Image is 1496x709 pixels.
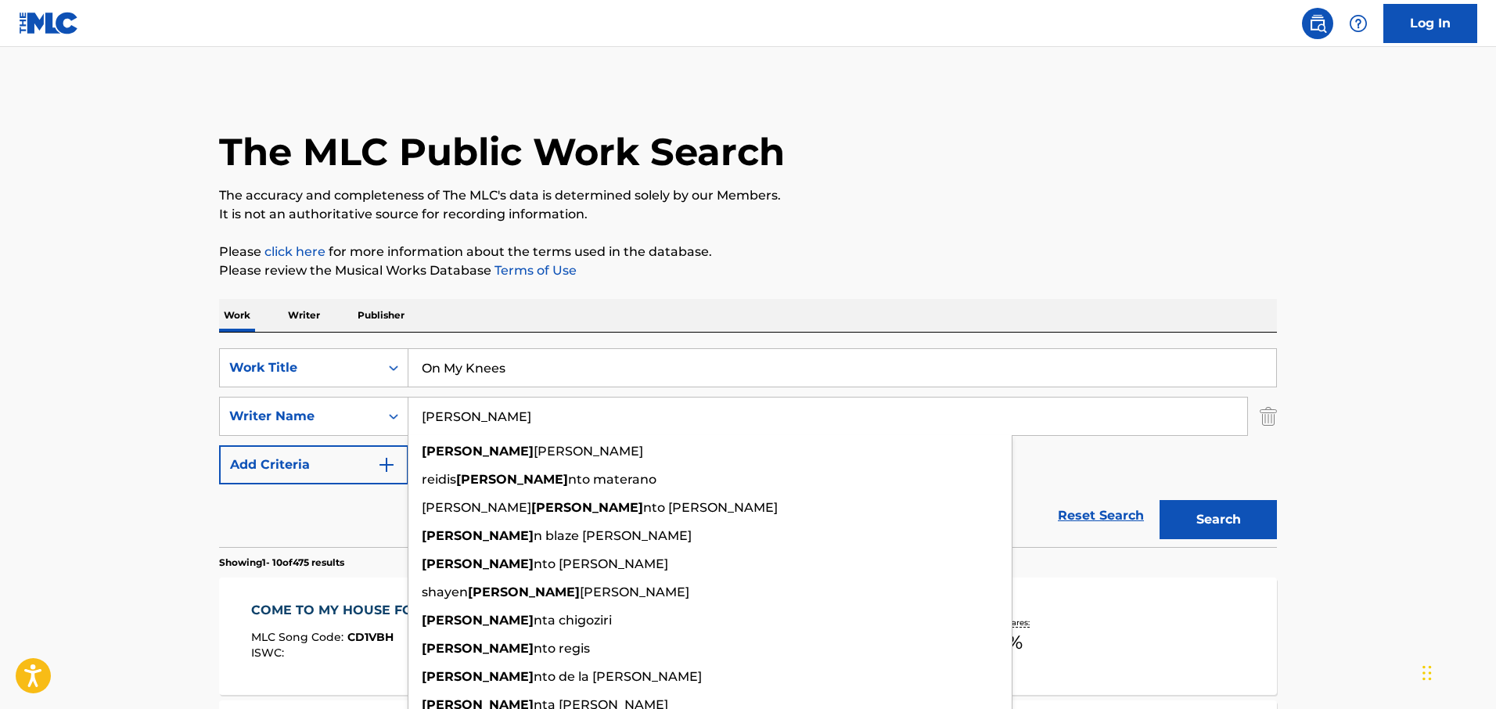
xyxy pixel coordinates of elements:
p: Please review the Musical Works Database [219,261,1277,280]
img: Delete Criterion [1260,397,1277,436]
img: 9d2ae6d4665cec9f34b9.svg [377,455,396,474]
span: nto de la [PERSON_NAME] [534,669,702,684]
strong: [PERSON_NAME] [422,641,534,656]
span: [PERSON_NAME] [580,585,689,599]
strong: [PERSON_NAME] [422,444,534,459]
a: Reset Search [1050,498,1152,533]
span: reidis [422,472,456,487]
div: Writer Name [229,407,370,426]
p: It is not an authoritative source for recording information. [219,205,1277,224]
strong: [PERSON_NAME] [422,613,534,628]
a: COME TO MY HOUSE FOR CHRISTMASMLC Song Code:CD1VBHISWC:Writers (3)[PERSON_NAME], [PERSON_NAME], [... [219,578,1277,695]
p: Work [219,299,255,332]
img: search [1308,14,1327,33]
p: Writer [283,299,325,332]
button: Search [1160,500,1277,539]
a: Log In [1383,4,1477,43]
span: n blaze [PERSON_NAME] [534,528,692,543]
a: Public Search [1302,8,1333,39]
strong: [PERSON_NAME] [468,585,580,599]
img: help [1349,14,1368,33]
iframe: Chat Widget [1418,634,1496,709]
span: nto materano [568,472,656,487]
span: nta chigoziri [534,613,612,628]
span: [PERSON_NAME] [534,444,643,459]
a: Terms of Use [491,263,577,278]
div: Help [1343,8,1374,39]
strong: [PERSON_NAME] [422,669,534,684]
span: nto [PERSON_NAME] [534,556,668,571]
div: Work Title [229,358,370,377]
span: [PERSON_NAME] [422,500,531,515]
strong: [PERSON_NAME] [422,556,534,571]
button: Add Criteria [219,445,408,484]
span: MLC Song Code : [251,630,347,644]
strong: [PERSON_NAME] [456,472,568,487]
span: shayen [422,585,468,599]
p: Please for more information about the terms used in the database. [219,243,1277,261]
form: Search Form [219,348,1277,547]
span: nto regis [534,641,590,656]
span: nto [PERSON_NAME] [643,500,778,515]
span: ISWC : [251,646,288,660]
h1: The MLC Public Work Search [219,128,785,175]
p: Showing 1 - 10 of 475 results [219,556,344,570]
div: Drag [1422,650,1432,696]
p: The accuracy and completeness of The MLC's data is determined solely by our Members. [219,186,1277,205]
div: COME TO MY HOUSE FOR CHRISTMAS [251,601,512,620]
p: Publisher [353,299,409,332]
img: MLC Logo [19,12,79,34]
a: click here [264,244,325,259]
span: CD1VBH [347,630,394,644]
strong: [PERSON_NAME] [422,528,534,543]
strong: [PERSON_NAME] [531,500,643,515]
